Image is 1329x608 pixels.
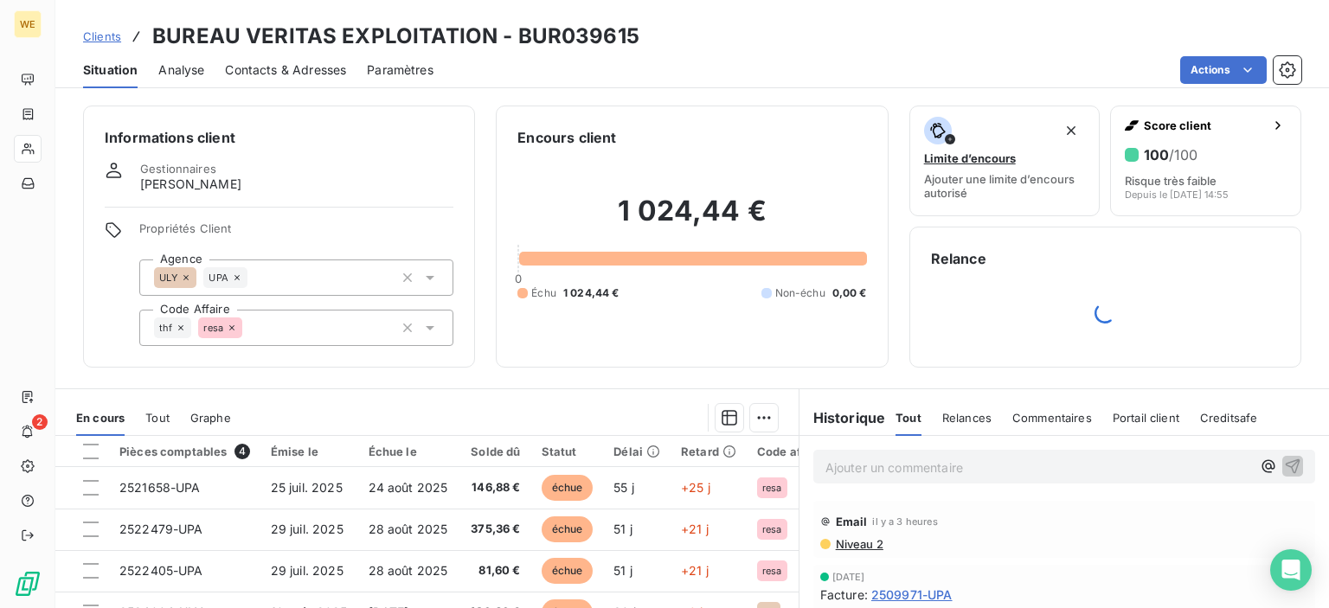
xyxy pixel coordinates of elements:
a: Clients [83,28,121,45]
span: 146,88 € [468,479,520,496]
span: Creditsafe [1200,411,1258,425]
h6: Historique [799,407,886,428]
span: /100 [1169,146,1197,163]
span: 4 [234,444,250,459]
span: ULY [159,272,177,283]
span: échue [542,558,594,584]
span: resa [762,524,782,534]
span: Graphe [190,411,231,425]
input: Ajouter une valeur [247,270,261,285]
span: Paramètres [367,61,433,79]
span: Commentaires [1012,411,1092,425]
span: Contacts & Adresses [225,61,346,79]
span: 51 j [613,522,632,536]
div: Retard [681,445,736,458]
div: Pièces comptables [119,444,250,459]
span: 0 [515,272,522,285]
span: Facture : [820,586,868,604]
span: Score client [1144,118,1264,132]
span: 24 août 2025 [369,480,448,495]
span: resa [762,483,782,493]
span: En cours [76,411,125,425]
h6: Relance [931,248,1280,269]
img: Logo LeanPay [14,570,42,598]
div: Open Intercom Messenger [1270,549,1312,591]
span: Ajouter une limite d’encours autorisé [924,172,1086,200]
span: +25 j [681,480,710,495]
span: Depuis le [DATE] 14:55 [1125,189,1229,200]
span: 375,36 € [468,521,520,538]
span: 1 024,44 € [563,285,620,301]
span: Analyse [158,61,204,79]
span: 2509971-UPA [871,586,953,604]
div: WE [14,10,42,38]
h6: 100 [1144,146,1197,163]
div: Émise le [271,445,348,458]
button: Actions [1180,56,1267,84]
h2: 1 024,44 € [517,194,866,246]
span: 29 juil. 2025 [271,563,343,578]
span: 55 j [613,480,634,495]
span: thf [159,323,172,333]
span: 25 juil. 2025 [271,480,343,495]
div: Code affaire [757,445,827,458]
span: [DATE] [832,572,865,582]
div: Délai [613,445,660,458]
span: Clients [83,29,121,43]
h6: Informations client [105,127,453,148]
span: 29 juil. 2025 [271,522,343,536]
span: Risque très faible [1125,174,1217,188]
span: 0,00 € [832,285,867,301]
button: Limite d’encoursAjouter une limite d’encours autorisé [909,106,1101,216]
span: Propriétés Client [139,221,453,246]
button: Score client100/100Risque très faibleDepuis le [DATE] 14:55 [1110,106,1301,216]
span: 2522405-UPA [119,563,203,578]
span: [PERSON_NAME] [140,176,241,193]
span: resa [203,323,223,333]
span: 2 [32,414,48,430]
span: Email [836,515,868,528]
span: Gestionnaires [140,162,216,176]
span: échue [542,475,594,501]
input: Ajouter une valeur [242,320,256,336]
span: resa [762,566,782,576]
span: Relances [942,411,992,425]
span: Niveau 2 [834,537,883,551]
span: 28 août 2025 [369,522,448,536]
span: Situation [83,61,138,79]
h3: BUREAU VERITAS EXPLOITATION - BUR039615 [152,21,639,52]
span: +21 j [681,563,709,578]
span: échue [542,516,594,542]
span: il y a 3 heures [872,516,937,527]
span: 28 août 2025 [369,563,448,578]
span: Échu [531,285,556,301]
span: 2522479-UPA [119,522,203,536]
span: Tout [145,411,170,425]
span: Portail client [1113,411,1179,425]
span: 81,60 € [468,562,520,579]
span: +21 j [681,522,709,536]
span: 51 j [613,563,632,578]
span: UPA [209,272,228,283]
div: Solde dû [468,445,520,458]
span: 2521658-UPA [119,480,201,495]
h6: Encours client [517,127,616,148]
span: Non-échu [775,285,825,301]
span: Tout [896,411,921,425]
div: Échue le [369,445,448,458]
div: Statut [542,445,594,458]
span: Limite d’encours [924,151,1016,165]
